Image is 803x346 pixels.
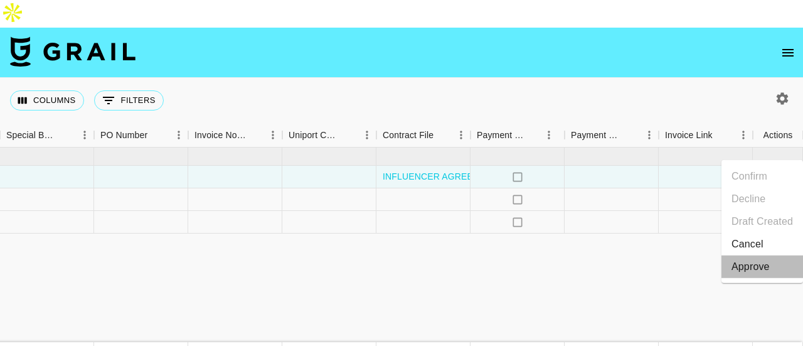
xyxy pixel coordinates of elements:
[94,123,188,148] div: PO Number
[194,123,246,148] div: Invoice Notes
[640,126,659,144] button: Menu
[659,123,753,148] div: Invoice Link
[713,126,730,144] button: Sort
[734,126,753,144] button: Menu
[731,259,770,274] div: Approve
[376,123,471,148] div: Contract File
[263,126,282,144] button: Menu
[94,90,164,111] button: Show filters
[10,36,136,67] img: Grail Talent
[169,126,188,144] button: Menu
[340,126,358,144] button: Sort
[540,126,558,144] button: Menu
[10,90,84,111] button: Select columns
[6,123,58,148] div: Special Booking Type
[58,126,75,144] button: Sort
[477,123,526,148] div: Payment Sent
[665,123,713,148] div: Invoice Link
[188,123,282,148] div: Invoice Notes
[622,126,640,144] button: Sort
[147,126,165,144] button: Sort
[471,123,565,148] div: Payment Sent
[282,123,376,148] div: Uniport Contact Email
[565,123,659,148] div: Payment Sent Date
[289,123,340,148] div: Uniport Contact Email
[75,126,94,144] button: Menu
[246,126,263,144] button: Sort
[526,126,543,144] button: Sort
[100,123,147,148] div: PO Number
[383,170,540,183] a: INFLUENCER AGREEMENT (2) (1).pdf
[721,233,803,256] li: Cancel
[433,126,451,144] button: Sort
[383,123,433,148] div: Contract File
[358,126,376,144] button: Menu
[452,126,471,144] button: Menu
[775,40,800,65] button: open drawer
[753,123,803,148] div: Actions
[763,123,793,148] div: Actions
[571,123,622,148] div: Payment Sent Date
